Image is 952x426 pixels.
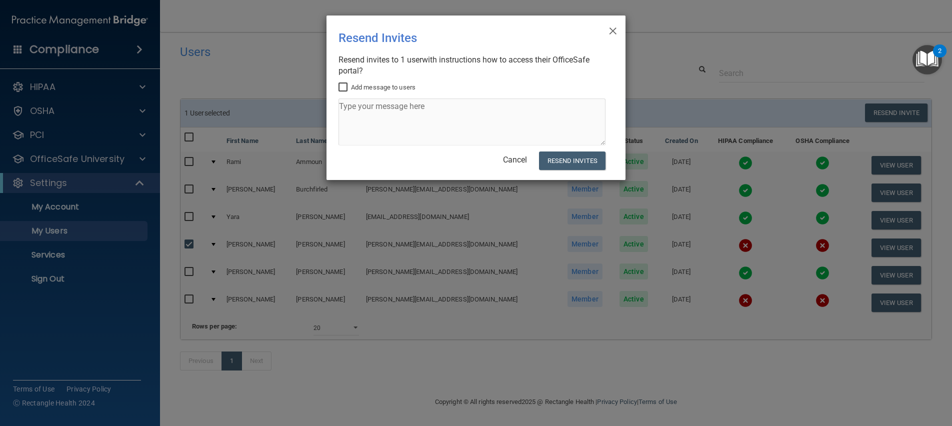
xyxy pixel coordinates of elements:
[338,81,415,93] label: Add message to users
[503,155,527,164] a: Cancel
[912,45,942,74] button: Open Resource Center, 2 new notifications
[338,83,350,91] input: Add message to users
[338,23,572,52] div: Resend Invites
[938,51,941,64] div: 2
[338,54,605,76] div: Resend invites to 1 user with instructions how to access their OfficeSafe portal?
[539,151,605,170] button: Resend Invites
[608,19,617,39] span: ×
[779,355,940,395] iframe: Drift Widget Chat Controller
